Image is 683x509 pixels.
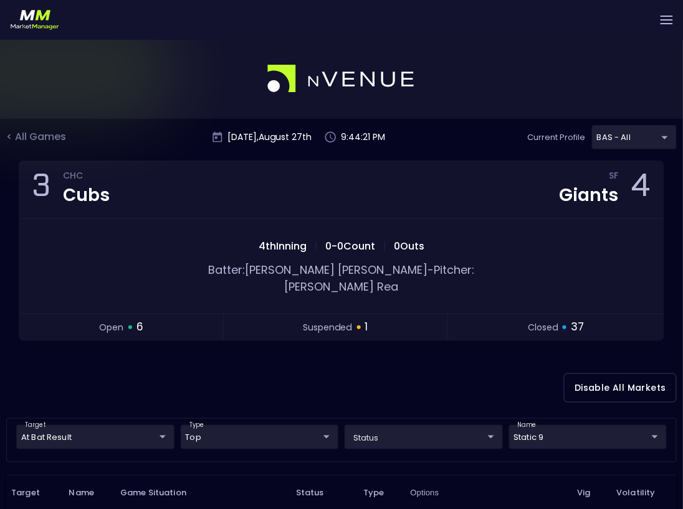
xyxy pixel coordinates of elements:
span: 0 Outs [390,239,428,253]
span: | [379,239,390,253]
span: 0 - 0 Count [322,239,379,253]
div: target [509,425,667,449]
span: 4th Inning [255,239,310,253]
span: Type [363,487,401,498]
span: 6 [136,319,143,335]
span: Volatility [617,487,672,498]
div: Cubs [63,184,110,207]
span: Status [296,487,340,498]
div: 3 [32,171,50,208]
div: target [181,425,339,449]
div: Giants [560,184,619,207]
span: closed [528,321,558,334]
span: 37 [571,319,584,335]
span: 1 [365,319,368,335]
span: Game Situation [120,487,203,498]
p: [DATE] , August 27 th [227,131,312,144]
img: logo [267,65,416,93]
div: target [16,425,174,449]
span: Vig [577,487,606,498]
div: target [592,125,677,149]
span: Name [69,487,110,498]
span: Target [11,487,56,498]
div: CHC [63,172,110,182]
label: target [25,421,45,430]
div: 4 [631,171,651,208]
span: | [310,239,322,253]
p: 9:44:21 PM [341,131,385,144]
p: Current Profile [528,131,586,144]
span: Batter: [PERSON_NAME] [PERSON_NAME] [209,262,428,278]
label: name [518,421,537,430]
span: open [99,321,123,334]
img: logo [10,10,60,30]
span: suspended [303,321,352,334]
span: - [428,262,434,278]
div: target [345,425,503,449]
label: type [189,421,204,430]
div: < All Games [6,129,69,146]
button: Disable All Markets [564,373,677,403]
div: SF [609,172,619,182]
